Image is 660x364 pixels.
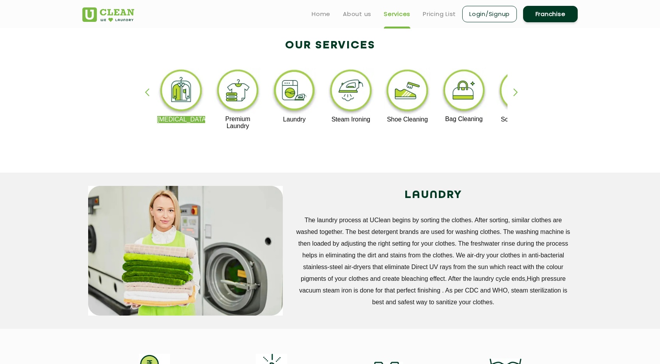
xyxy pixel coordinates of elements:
img: UClean Laundry and Dry Cleaning [82,7,134,22]
img: sofa_cleaning_11zon.webp [497,68,545,116]
img: steam_ironing_11zon.webp [327,68,375,116]
h2: LAUNDRY [295,186,572,205]
p: The laundry process at UClean begins by sorting the clothes. After sorting, similar clothes are w... [295,214,572,308]
a: Franchise [523,6,578,22]
p: [MEDICAL_DATA] [157,116,205,123]
a: Services [384,9,410,19]
p: Laundry [270,116,318,123]
p: Premium Laundry [214,116,262,130]
img: bag_cleaning_11zon.webp [440,68,488,116]
a: Home [312,9,330,19]
p: Sofa Cleaning [497,116,545,123]
img: dry_cleaning_11zon.webp [157,68,205,116]
a: Login/Signup [462,6,517,22]
img: premium_laundry_cleaning_11zon.webp [214,68,262,116]
p: Shoe Cleaning [383,116,431,123]
a: About us [343,9,371,19]
img: service_main_image_11zon.webp [88,186,283,316]
img: laundry_cleaning_11zon.webp [270,68,318,116]
a: Pricing List [423,9,456,19]
img: shoe_cleaning_11zon.webp [383,68,431,116]
p: Steam Ironing [327,116,375,123]
p: Bag Cleaning [440,116,488,123]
